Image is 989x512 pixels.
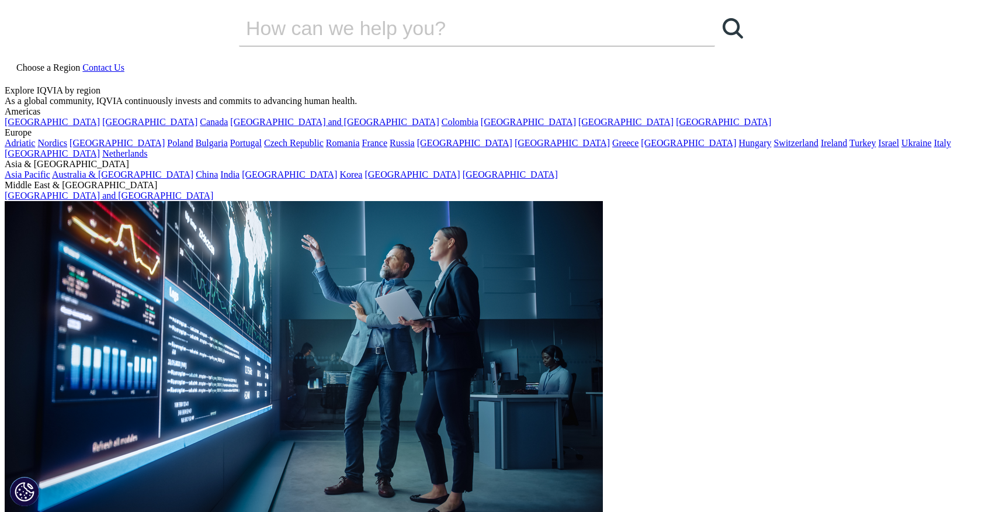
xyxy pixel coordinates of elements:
[738,138,771,148] a: Hungary
[515,138,610,148] a: [GEOGRAPHIC_DATA]
[5,85,984,96] div: Explore IQVIA by region
[821,138,847,148] a: Ireland
[5,106,984,117] div: Americas
[220,169,240,179] a: India
[849,138,876,148] a: Turkey
[196,169,218,179] a: China
[5,127,984,138] div: Europe
[417,138,512,148] a: [GEOGRAPHIC_DATA]
[365,169,460,179] a: [GEOGRAPHIC_DATA]
[641,138,736,148] a: [GEOGRAPHIC_DATA]
[16,63,80,72] span: Choose a Region
[442,117,478,127] a: Colombia
[5,117,100,127] a: [GEOGRAPHIC_DATA]
[200,117,228,127] a: Canada
[390,138,415,148] a: Russia
[879,138,900,148] a: Israel
[578,117,674,127] a: [GEOGRAPHIC_DATA]
[264,138,324,148] a: Czech Republic
[5,96,984,106] div: As a global community, IQVIA continuously invests and commits to advancing human health.
[10,477,39,506] button: Cookie 設定
[102,148,147,158] a: Netherlands
[239,11,682,46] input: Search
[934,138,951,148] a: Italy
[5,159,984,169] div: Asia & [GEOGRAPHIC_DATA]
[481,117,576,127] a: [GEOGRAPHIC_DATA]
[715,11,750,46] a: Search
[52,169,193,179] a: Australia & [GEOGRAPHIC_DATA]
[5,169,50,179] a: Asia Pacific
[901,138,932,148] a: Ukraine
[70,138,165,148] a: [GEOGRAPHIC_DATA]
[196,138,228,148] a: Bulgaria
[339,169,362,179] a: Korea
[463,169,558,179] a: [GEOGRAPHIC_DATA]
[230,138,262,148] a: Portugal
[5,191,213,200] a: [GEOGRAPHIC_DATA] and [GEOGRAPHIC_DATA]
[676,117,771,127] a: [GEOGRAPHIC_DATA]
[5,180,984,191] div: Middle East & [GEOGRAPHIC_DATA]
[230,117,439,127] a: [GEOGRAPHIC_DATA] and [GEOGRAPHIC_DATA]
[102,117,197,127] a: [GEOGRAPHIC_DATA]
[362,138,388,148] a: France
[5,138,35,148] a: Adriatic
[242,169,337,179] a: [GEOGRAPHIC_DATA]
[37,138,67,148] a: Nordics
[326,138,360,148] a: Romania
[82,63,124,72] a: Contact Us
[773,138,818,148] a: Switzerland
[167,138,193,148] a: Poland
[612,138,638,148] a: Greece
[723,18,743,39] svg: Search
[5,148,100,158] a: [GEOGRAPHIC_DATA]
